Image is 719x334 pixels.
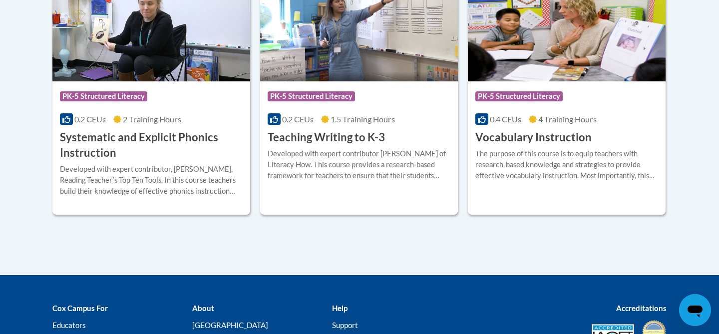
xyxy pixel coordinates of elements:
[679,294,711,326] iframe: Button to launch messaging window
[60,130,243,161] h3: Systematic and Explicit Phonics Instruction
[475,148,658,181] div: The purpose of this course is to equip teachers with research-based knowledge and strategies to p...
[332,304,348,313] b: Help
[60,91,147,101] span: PK-5 Structured Literacy
[475,91,563,101] span: PK-5 Structured Literacy
[475,130,592,145] h3: Vocabulary Instruction
[268,130,385,145] h3: Teaching Writing to K-3
[282,114,314,124] span: 0.2 CEUs
[192,321,268,330] a: [GEOGRAPHIC_DATA]
[52,304,108,313] b: Cox Campus For
[192,304,214,313] b: About
[490,114,521,124] span: 0.4 CEUs
[60,164,243,197] div: Developed with expert contributor, [PERSON_NAME], Reading Teacherʹs Top Ten Tools. In this course...
[616,304,667,313] b: Accreditations
[268,91,355,101] span: PK-5 Structured Literacy
[268,148,450,181] div: Developed with expert contributor [PERSON_NAME] of Literacy How. This course provides a research-...
[332,321,358,330] a: Support
[538,114,597,124] span: 4 Training Hours
[331,114,395,124] span: 1.5 Training Hours
[52,321,86,330] a: Educators
[123,114,181,124] span: 2 Training Hours
[74,114,106,124] span: 0.2 CEUs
